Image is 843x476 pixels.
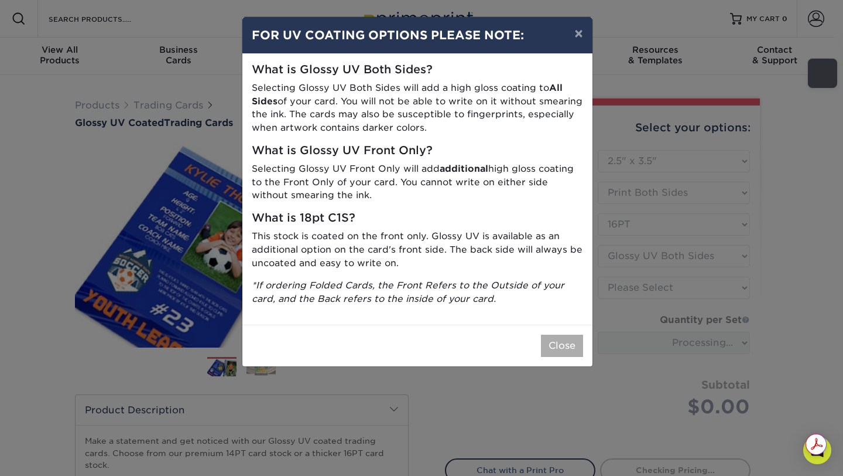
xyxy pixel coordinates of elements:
strong: additional [440,163,488,174]
p: Selecting Glossy UV Both Sides will add a high gloss coating to of your card. You will not be abl... [252,81,583,135]
h5: What is Glossy UV Front Only? [252,144,583,158]
p: This stock is coated on the front only. Glossy UV is available as an additional option on the car... [252,230,583,270]
h5: What is Glossy UV Both Sides? [252,63,583,77]
div: Open Intercom Messenger [803,436,831,464]
p: Selecting Glossy UV Front Only will add high gloss coating to the Front Only of your card. You ca... [252,162,583,202]
button: × [565,17,592,50]
h5: What is 18pt C1S? [252,212,583,225]
h4: FOR UV COATING OPTIONS PLEASE NOTE: [252,26,583,44]
strong: All Sides [252,82,563,107]
i: *If ordering Folded Cards, the Front Refers to the Outside of your card, and the Back refers to t... [252,280,564,304]
button: Close [541,335,583,357]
